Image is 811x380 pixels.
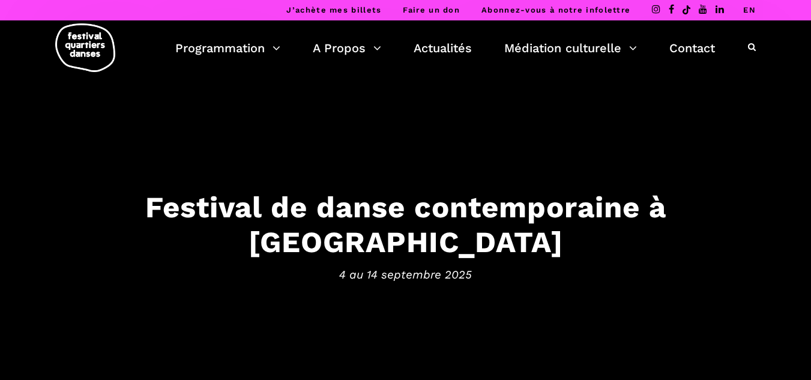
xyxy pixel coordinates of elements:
a: J’achète mes billets [286,5,381,14]
a: Programmation [175,38,280,58]
a: Actualités [414,38,472,58]
a: Contact [669,38,715,58]
a: Faire un don [403,5,460,14]
a: EN [743,5,756,14]
a: Médiation culturelle [504,38,637,58]
span: 4 au 14 septembre 2025 [34,266,778,284]
img: logo-fqd-med [55,23,115,72]
h3: Festival de danse contemporaine à [GEOGRAPHIC_DATA] [34,189,778,260]
a: Abonnez-vous à notre infolettre [481,5,630,14]
a: A Propos [313,38,381,58]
